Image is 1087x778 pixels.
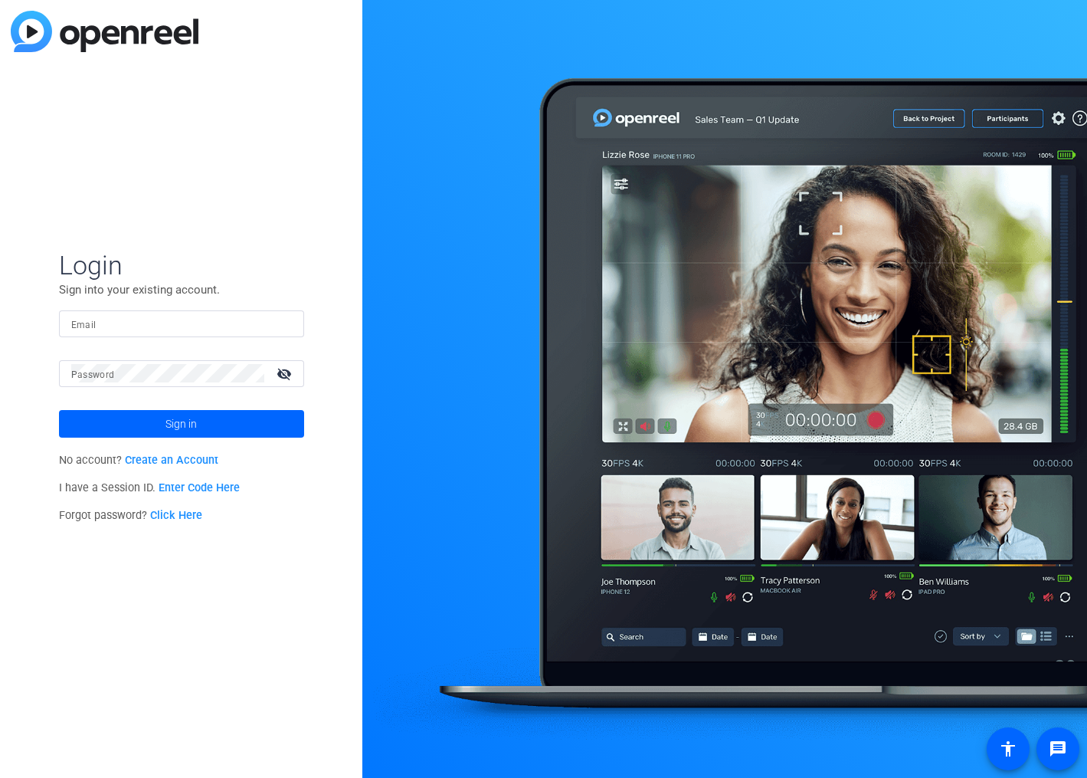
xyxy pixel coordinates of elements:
span: I have a Session ID. [59,481,241,494]
span: Forgot password? [59,509,203,522]
span: No account? [59,454,219,467]
a: Enter Code Here [159,481,240,494]
a: Create an Account [125,454,218,467]
button: Sign in [59,410,304,438]
mat-icon: visibility_off [267,363,304,385]
p: Sign into your existing account. [59,281,304,298]
span: Sign in [165,405,197,443]
input: Enter Email Address [71,314,292,333]
a: Click Here [150,509,202,522]
img: blue-gradient.svg [11,11,198,52]
mat-label: Email [71,320,97,330]
mat-icon: message [1049,740,1067,758]
span: Login [59,249,304,281]
mat-label: Password [71,369,115,380]
mat-icon: accessibility [999,740,1017,758]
